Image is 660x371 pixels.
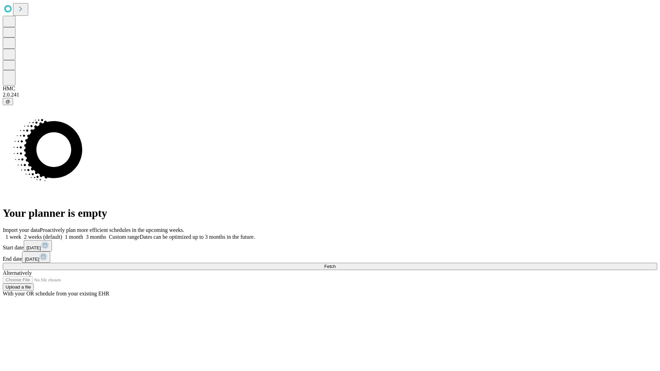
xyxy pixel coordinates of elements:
[3,86,657,92] div: HMC
[3,227,40,233] span: Import your data
[5,99,10,104] span: @
[3,92,657,98] div: 2.0.241
[65,234,83,240] span: 1 month
[109,234,140,240] span: Custom range
[3,207,657,220] h1: Your planner is empty
[5,234,21,240] span: 1 week
[3,251,657,263] div: End date
[26,245,41,250] span: [DATE]
[24,234,62,240] span: 2 weeks (default)
[22,251,50,263] button: [DATE]
[24,240,52,251] button: [DATE]
[3,270,32,276] span: Alternatively
[3,240,657,251] div: Start date
[324,264,335,269] span: Fetch
[3,283,34,291] button: Upload a file
[140,234,255,240] span: Dates can be optimized up to 3 months in the future.
[40,227,184,233] span: Proactively plan more efficient schedules in the upcoming weeks.
[86,234,106,240] span: 3 months
[3,263,657,270] button: Fetch
[3,98,13,105] button: @
[25,257,39,262] span: [DATE]
[3,291,109,296] span: With your OR schedule from your existing EHR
